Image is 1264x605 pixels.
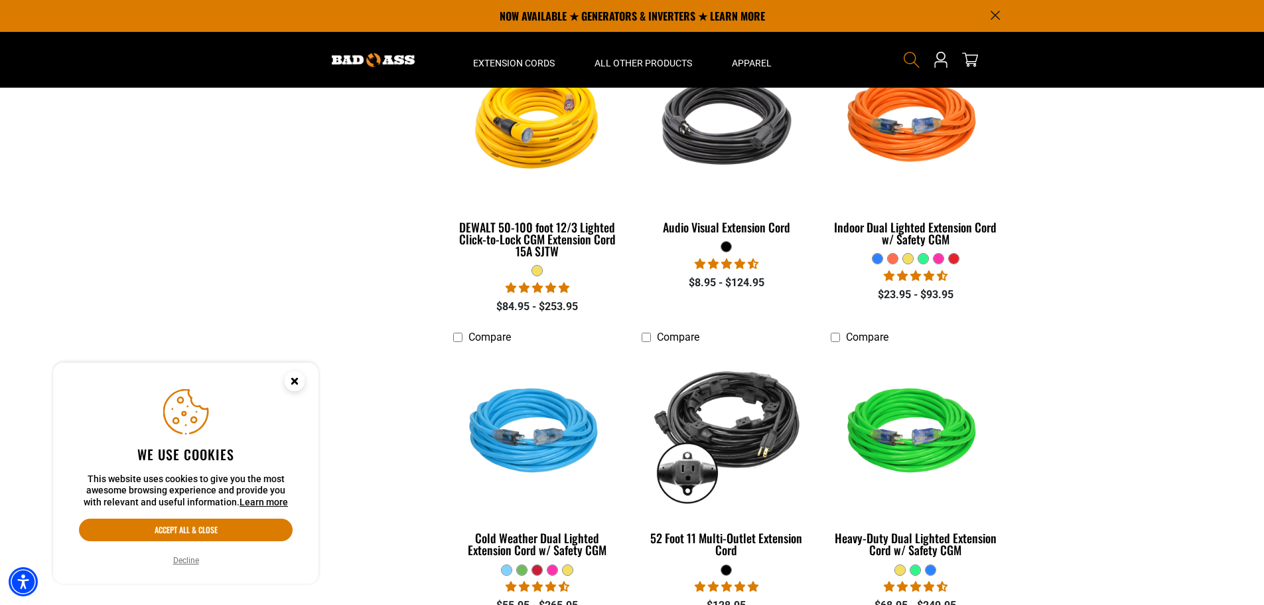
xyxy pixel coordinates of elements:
aside: Cookie Consent [53,363,318,584]
div: Cold Weather Dual Lighted Extension Cord w/ Safety CGM [453,532,622,556]
div: 52 Foot 11 Multi-Outlet Extension Cord [642,532,811,556]
a: black Audio Visual Extension Cord [642,39,811,241]
summary: Search [901,49,922,70]
span: Apparel [732,57,772,69]
summary: Extension Cords [453,32,575,88]
a: A coiled yellow extension cord with a plug and connector at each end, designed for outdoor use. D... [453,39,622,265]
span: Compare [468,331,511,343]
h2: We use cookies [79,446,293,463]
span: Compare [846,331,888,343]
summary: All Other Products [575,32,712,88]
span: 4.84 stars [506,282,569,294]
a: Light Blue Cold Weather Dual Lighted Extension Cord w/ Safety CGM [453,350,622,564]
span: 4.64 stars [884,580,948,593]
img: black [643,45,810,198]
button: Close this option [271,363,318,404]
a: Open this option [930,32,951,88]
a: green Heavy-Duty Dual Lighted Extension Cord w/ Safety CGM [831,350,1000,564]
span: 4.95 stars [695,580,758,593]
img: green [832,357,999,509]
img: Light Blue [454,357,621,509]
button: Decline [169,554,203,567]
button: Accept all & close [79,519,293,541]
span: 4.62 stars [506,580,569,593]
a: orange Indoor Dual Lighted Extension Cord w/ Safety CGM [831,39,1000,253]
span: Compare [657,331,699,343]
div: $8.95 - $124.95 [642,275,811,291]
div: $23.95 - $93.95 [831,287,1000,303]
span: 4.71 stars [695,258,758,270]
img: Bad Ass Extension Cords [332,53,415,67]
span: 4.40 stars [884,270,948,282]
div: Heavy-Duty Dual Lighted Extension Cord w/ Safety CGM [831,532,1000,556]
div: DEWALT 50-100 foot 12/3 Lighted Click-to-Lock CGM Extension Cord 15A SJTW [453,221,622,257]
img: A coiled yellow extension cord with a plug and connector at each end, designed for outdoor use. [454,45,621,198]
div: Audio Visual Extension Cord [642,221,811,233]
img: orange [832,45,999,198]
a: black 52 Foot 11 Multi-Outlet Extension Cord [642,350,811,564]
div: Accessibility Menu [9,567,38,596]
a: This website uses cookies to give you the most awesome browsing experience and provide you with r... [240,497,288,507]
p: This website uses cookies to give you the most awesome browsing experience and provide you with r... [79,474,293,509]
img: black [643,357,810,509]
div: Indoor Dual Lighted Extension Cord w/ Safety CGM [831,221,1000,245]
span: All Other Products [595,57,692,69]
span: Extension Cords [473,57,555,69]
a: cart [959,52,981,68]
summary: Apparel [712,32,792,88]
div: $84.95 - $253.95 [453,299,622,315]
